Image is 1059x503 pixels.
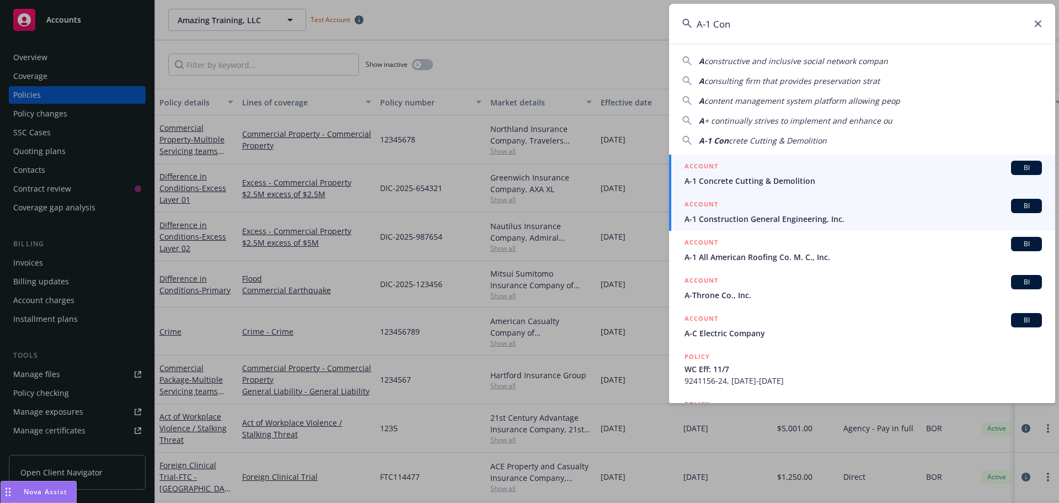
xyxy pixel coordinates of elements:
[684,251,1042,263] span: A-1 All American Roofing Co. M. C., Inc.
[1,481,77,503] button: Nova Assist
[1015,277,1037,287] span: BI
[1015,239,1037,249] span: BI
[684,351,710,362] h5: POLICY
[699,115,704,126] span: A
[729,135,827,146] span: crete Cutting & Demolition
[704,76,880,86] span: consulting firm that provides preservation strat
[684,213,1042,225] span: A-1 Construction General Engineering, Inc.
[684,161,718,174] h5: ACCOUNT
[704,115,892,126] span: + continually strives to implement and enhance ou
[684,327,1042,339] span: A-C Electric Company
[684,375,1042,386] span: 9241156-24, [DATE]-[DATE]
[684,175,1042,187] span: A-1 Concrete Cutting & Demolition
[684,313,718,326] h5: ACCOUNT
[684,399,710,410] h5: POLICY
[669,231,1055,269] a: ACCOUNTBIA-1 All American Roofing Co. M. C., Inc.
[24,487,67,496] span: Nova Assist
[699,76,704,86] span: A
[1015,201,1037,211] span: BI
[1,481,15,502] div: Drag to move
[669,393,1055,440] a: POLICY
[704,96,900,106] span: content management system platform allowing peop
[669,193,1055,231] a: ACCOUNTBIA-1 Construction General Engineering, Inc.
[684,237,718,250] h5: ACCOUNT
[684,275,718,288] h5: ACCOUNT
[684,363,1042,375] span: WC Eff: 11/7
[669,345,1055,393] a: POLICYWC Eff: 11/79241156-24, [DATE]-[DATE]
[704,56,888,66] span: constructive and inclusive social network compan
[699,56,704,66] span: A
[684,199,718,212] h5: ACCOUNT
[669,307,1055,345] a: ACCOUNTBIA-C Electric Company
[1015,315,1037,325] span: BI
[699,96,704,106] span: A
[669,155,1055,193] a: ACCOUNTBIA-1 Concrete Cutting & Demolition
[699,135,729,146] span: A-1 Con
[684,289,1042,301] span: A-Throne Co., Inc.
[669,4,1055,44] input: Search...
[669,269,1055,307] a: ACCOUNTBIA-Throne Co., Inc.
[1015,163,1037,173] span: BI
